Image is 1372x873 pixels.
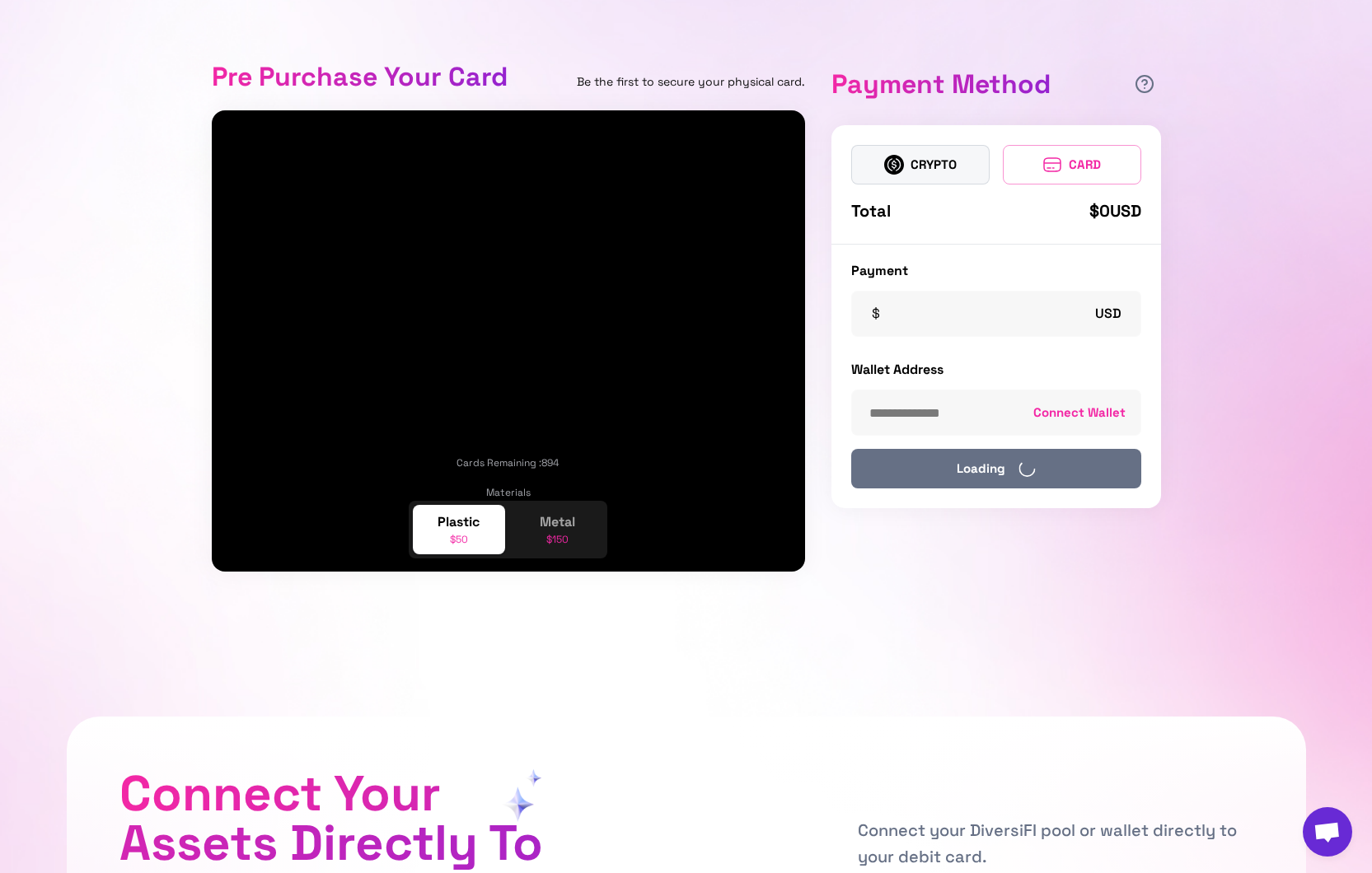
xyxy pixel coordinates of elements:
button: CRYPTO [851,145,990,184]
p: Metal [540,511,575,533]
p: Cards Remaining : 894 [457,455,560,471]
p: USD [1095,303,1135,324]
button: CARD [1003,145,1141,184]
img: stars.png [502,769,541,822]
span: Payment Method [831,68,1051,100]
p: Materials [486,485,531,501]
p: $ 0 USD [1089,198,1141,224]
button: Metal$150 [512,505,604,555]
div: Open chat [1303,807,1352,857]
span: Pre Purchase Your Card [212,60,508,93]
p: $ [872,303,880,324]
p: Wallet Address [851,350,1141,376]
p: Be the first to secure your physical card. [577,72,805,91]
p: Total [851,198,891,224]
p: Payment [851,264,1141,278]
button: Connect Wallet [1024,399,1135,426]
p: $50 [450,532,468,548]
span: Connect your DiversiFI pool or wallet directly to your debit card. [858,819,1237,867]
button: Plastic$50 [413,505,505,555]
p: Plastic [438,511,480,533]
p: $150 [546,532,569,548]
